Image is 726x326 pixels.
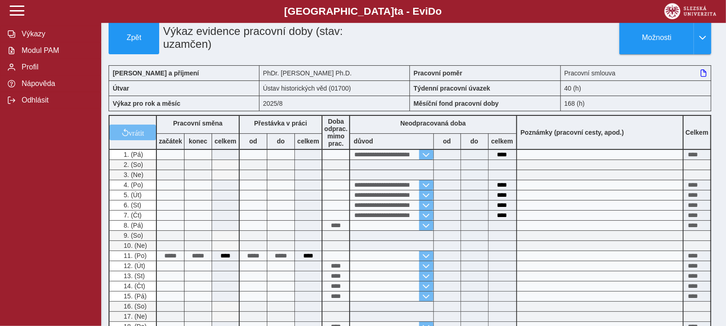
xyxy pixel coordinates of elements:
b: Pracovní směna [173,120,222,127]
button: Možnosti [619,21,694,54]
span: 5. (Út) [122,191,142,199]
span: 1. (Pá) [122,151,143,158]
b: důvod [354,137,373,145]
b: celkem [489,137,516,145]
span: 3. (Ne) [122,171,144,178]
div: 2025/8 [259,96,410,111]
b: Neodpracovaná doba [400,120,466,127]
b: do [267,137,294,145]
b: Měsíční fond pracovní doby [414,100,499,107]
b: celkem [212,137,239,145]
span: 6. (St) [122,201,141,209]
span: Profil [19,63,93,71]
div: PhDr. [PERSON_NAME] Ph.D. [259,65,410,80]
b: začátek [157,137,184,145]
div: Pracovní smlouva [561,65,712,80]
span: 2. (So) [122,161,143,168]
b: od [434,137,461,145]
div: 40 (h) [561,80,712,96]
b: od [240,137,267,145]
span: 9. (So) [122,232,143,239]
div: Ústav historických věd (01700) [259,80,410,96]
span: 14. (Čt) [122,282,145,290]
h1: Výkaz evidence pracovní doby (stav: uzamčen) [159,21,363,54]
span: 16. (So) [122,303,147,310]
b: konec [184,137,212,145]
span: Zpět [113,34,155,42]
span: 7. (Čt) [122,212,142,219]
span: D [428,6,435,17]
b: [GEOGRAPHIC_DATA] a - Evi [28,6,698,17]
span: 11. (Po) [122,252,147,259]
b: Poznámky (pracovní cesty, apod.) [517,129,628,136]
button: Zpět [109,21,159,54]
b: [PERSON_NAME] a příjmení [113,69,199,77]
button: vrátit [109,125,156,140]
span: Možnosti [627,34,686,42]
b: Přestávka v práci [254,120,307,127]
span: 12. (Út) [122,262,145,269]
b: Útvar [113,85,129,92]
span: 13. (St) [122,272,145,280]
b: Celkem [686,129,709,136]
span: Modul PAM [19,46,93,55]
span: 4. (Po) [122,181,143,189]
b: Výkaz pro rok a měsíc [113,100,180,107]
span: 8. (Pá) [122,222,143,229]
span: 10. (Ne) [122,242,147,249]
b: Týdenní pracovní úvazek [414,85,490,92]
span: Nápověda [19,80,93,88]
b: Doba odprac. mimo prac. [324,118,348,147]
b: Pracovní poměr [414,69,462,77]
b: celkem [295,137,322,145]
span: Výkazy [19,30,93,38]
span: t [394,6,398,17]
span: 17. (Ne) [122,313,147,320]
span: o [436,6,442,17]
b: do [461,137,488,145]
span: 15. (Pá) [122,292,147,300]
img: logo_web_su.png [664,3,716,19]
span: Odhlásit [19,96,93,104]
span: vrátit [129,129,144,136]
div: 168 (h) [561,96,712,111]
